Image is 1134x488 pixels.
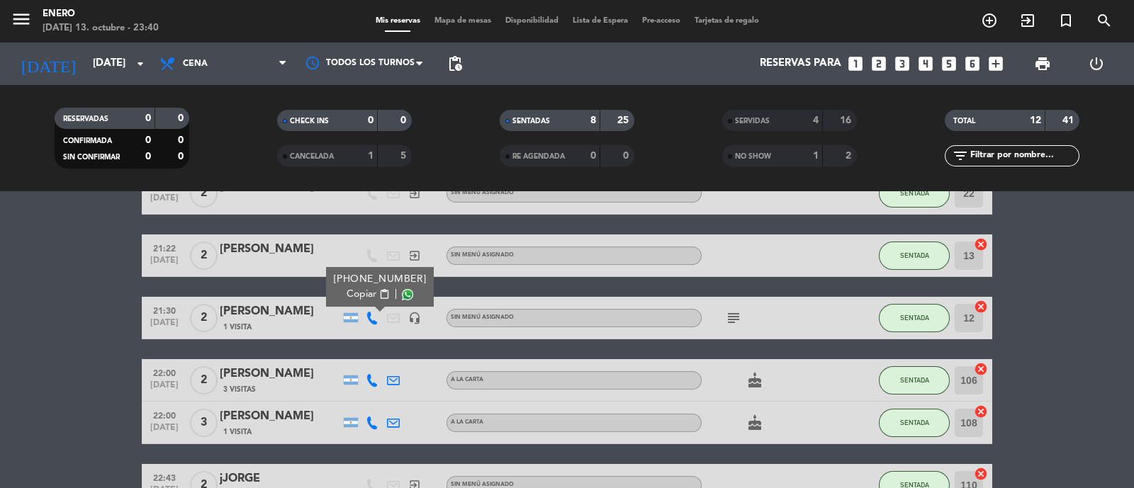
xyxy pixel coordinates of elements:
span: | [395,287,398,302]
span: 2 [190,179,218,208]
span: Sin menú asignado [451,190,514,195]
i: power_settings_new [1088,55,1105,72]
span: 2 [190,366,218,395]
i: menu [11,8,32,30]
span: pending_actions [447,55,464,72]
span: 1 Visita [223,426,252,438]
strong: 0 [145,135,151,145]
strong: 0 [145,113,151,123]
button: Copiarcontent_paste [347,287,390,302]
i: cancel [974,237,988,251]
span: TOTAL [953,118,975,125]
span: [DATE] [147,423,182,439]
span: RESERVADAS [63,115,108,123]
strong: 0 [178,135,186,145]
span: Cena [183,59,208,69]
i: add_circle_outline [981,12,998,29]
span: CONFIRMADA [63,137,112,144]
span: CHECK INS [290,118,329,125]
div: [DATE] 13. octubre - 23:40 [43,21,159,35]
span: 2 [190,304,218,332]
span: SERVIDAS [735,118,770,125]
span: 2 [190,242,218,270]
span: 22:43 [147,469,182,485]
span: Sin menú asignado [451,314,514,320]
span: [DATE] [147,193,182,210]
i: exit_to_app [408,187,421,200]
div: [PERSON_NAME] [220,407,340,426]
span: 3 Visitas [223,384,256,395]
i: add_box [987,55,1005,73]
input: Filtrar por nombre... [969,148,1079,164]
div: [PHONE_NUMBER] [334,272,427,287]
i: looks_6 [963,55,982,73]
strong: 0 [623,151,631,161]
span: 3 [190,409,218,437]
strong: 1 [813,151,819,161]
span: Sin menú asignado [451,252,514,258]
span: print [1034,55,1051,72]
span: 22:00 [147,407,182,423]
strong: 41 [1062,115,1077,125]
span: RE AGENDADA [512,153,565,160]
i: cake [746,414,763,431]
span: [DATE] [147,380,182,397]
span: CANCELADA [290,153,334,160]
i: arrow_drop_down [132,55,149,72]
span: SENTADAS [512,118,550,125]
i: filter_list [952,147,969,164]
i: looks_3 [893,55,911,73]
span: Sin menú asignado [451,482,514,487]
button: SENTADA [879,304,950,332]
strong: 1 [368,151,374,161]
i: cake [746,372,763,389]
button: menu [11,8,32,35]
i: cancel [974,467,988,481]
button: SENTADA [879,242,950,270]
span: 22:00 [147,364,182,380]
span: A LA CARTA [451,377,483,382]
span: Pre-acceso [635,17,687,25]
i: cancel [974,300,988,314]
div: [PERSON_NAME] [220,365,340,383]
span: NO SHOW [735,153,771,160]
i: turned_in_not [1057,12,1074,29]
i: [DATE] [11,48,86,79]
i: exit_to_app [408,249,421,262]
i: looks_one [846,55,865,73]
div: [PERSON_NAME] [220,302,340,321]
span: SENTADA [900,376,929,384]
button: SENTADA [879,366,950,395]
span: Disponibilidad [498,17,566,25]
strong: 0 [590,151,596,161]
i: cancel [974,404,988,419]
strong: 16 [840,115,854,125]
span: Reservas para [760,57,841,70]
strong: 12 [1030,115,1041,125]
span: A LA CARTA [451,419,483,425]
div: jJORGE [220,470,340,488]
strong: 0 [368,115,374,125]
span: Copiar [347,287,376,302]
div: LOG OUT [1070,42,1123,85]
span: SENTADA [900,189,929,197]
i: looks_4 [916,55,935,73]
strong: 0 [145,152,151,161]
i: cancel [974,362,988,376]
strong: 4 [813,115,819,125]
i: looks_two [870,55,888,73]
span: 21:22 [147,239,182,256]
div: Enero [43,7,159,21]
div: [PERSON_NAME] [220,240,340,259]
span: 21:30 [147,302,182,318]
strong: 2 [846,151,854,161]
span: 1 Visita [223,322,252,333]
strong: 25 [617,115,631,125]
strong: 5 [400,151,409,161]
i: exit_to_app [1019,12,1036,29]
span: SIN CONFIRMAR [63,154,120,161]
strong: 0 [178,152,186,161]
span: SENTADA [900,314,929,322]
strong: 8 [590,115,596,125]
i: looks_5 [940,55,958,73]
